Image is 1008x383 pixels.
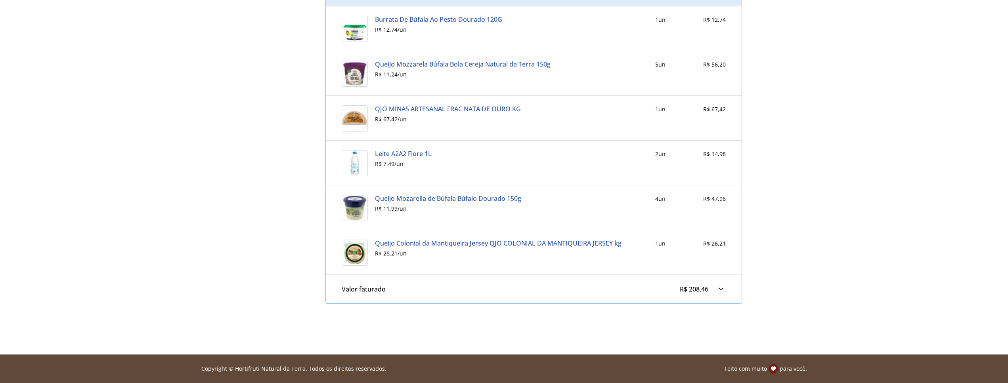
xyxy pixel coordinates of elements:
span: R$ 12,74 [703,16,726,23]
div: 4 un [655,195,666,203]
span: R$ 67,42 [703,105,726,113]
a: Queijo Colonial da Mantiqueira Jersey QJO COLONIAL DA MANTIQUEIRA JERSEY kg [375,240,622,247]
img: Burrata De Búfala Ao Pesto Dourado 120G [342,16,368,42]
span: R$ 26,21 [703,240,726,247]
div: R$ 67,42 / un [375,116,521,122]
span: R$ 208,46 [680,285,708,293]
div: R$ 26,21 / un [375,250,622,257]
div: 2 un [655,150,666,158]
p: Copyright © Hortifruti Natural da Terra. Todos os direitos reservados. [201,365,386,373]
img: Queijo Colonial da Mantiqueira Jersey QJO COLONIAL DA MANTIQUEIRA JERSEY kg [342,240,368,266]
div: 1 un [655,16,666,24]
span: R$ 47,96 [703,195,726,202]
div: R$ 11,99 / un [375,206,521,212]
img: Leite A2A2 Fiore 1L [342,150,368,176]
div: R$ 7,49 / un [375,161,432,167]
div: R$ 11,24 / un [375,71,551,78]
img: QJO MINAS ARTESANAL FRAC NATA DE OURO KG [342,105,368,131]
img: Queijo Mozzarela Búfala Bola Cereja Natural da Terra 150g [342,61,368,87]
a: Burrata De Búfala Ao Pesto Dourado 120G [375,16,502,23]
div: 1 un [655,240,666,248]
img: amor [769,364,778,373]
p: Feito com muito para você. [725,364,807,373]
a: Queijo Mozzarela Búfala Bola Cereja Natural da Terra 150g [375,61,551,68]
span: R$ 56,20 [703,61,726,68]
a: Queijo Mozarella de Búfala Búfalo Dourado 150g [375,195,521,202]
div: R$ 12,74 / un [375,27,502,33]
div: 5 un [655,61,666,69]
a: QJO MINAS ARTESANAL FRAC NATA DE OURO KG [375,105,521,112]
div: 1 un [655,105,666,113]
img: Queijo Mozarella de Búfala Búfalo Dourado 150g [342,195,368,221]
summary: Valor faturadoR$ 208,46 [342,284,725,294]
div: Linha de sessão [3,364,1005,373]
a: Leite A2A2 Fiore 1L [375,150,432,157]
span: R$ 14,98 [703,150,726,158]
div: Valor faturado [342,286,386,293]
